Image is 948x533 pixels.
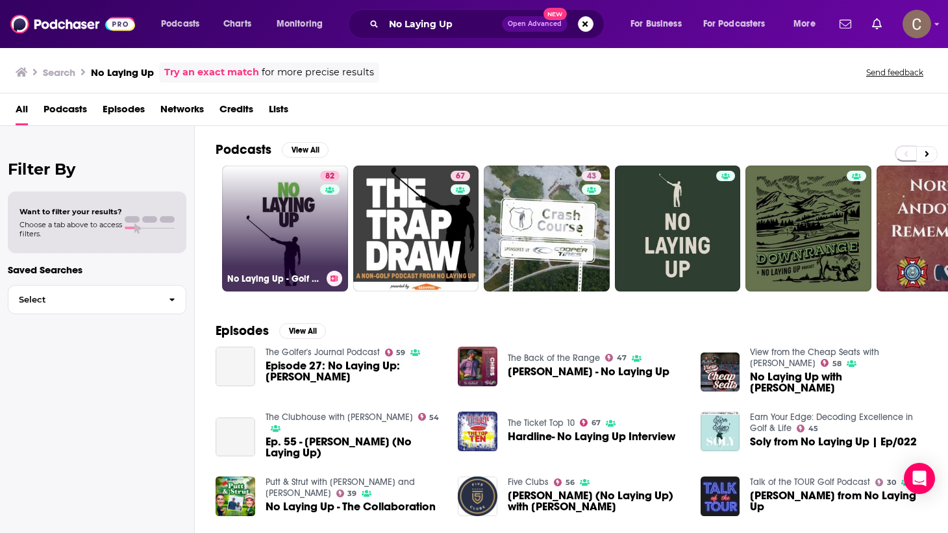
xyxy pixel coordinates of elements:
[508,417,575,428] a: The Ticket Top 10
[617,355,627,361] span: 47
[360,9,617,39] div: Search podcasts, credits, & more...
[266,412,413,423] a: The Clubhouse with Shane Bacon
[266,477,415,499] a: Putt & Strut with Anton Du Beke and Sarah Stirk
[582,171,601,181] a: 43
[508,490,685,512] span: [PERSON_NAME] (No Laying Up) with [PERSON_NAME]
[750,371,927,393] a: No Laying Up with Tron Carter
[10,12,135,36] img: Podchaser - Follow, Share and Rate Podcasts
[282,142,329,158] button: View All
[227,273,321,284] h3: No Laying Up - Golf Podcast
[266,436,443,458] a: Ep. 55 - Tron Carter (No Laying Up)
[750,347,879,369] a: View from the Cheap Seats with the Sklar Brothers
[508,353,600,364] a: The Back of the Range
[266,501,436,512] span: No Laying Up - The Collaboration
[484,166,610,291] a: 43
[797,425,818,432] a: 45
[19,220,122,238] span: Choose a tab above to access filters.
[336,490,357,497] a: 39
[8,285,186,314] button: Select
[458,412,497,451] a: Hardline- No Laying Up Interview
[347,491,356,497] span: 39
[216,323,269,339] h2: Episodes
[268,14,340,34] button: open menu
[456,170,465,183] span: 67
[8,295,158,304] span: Select
[587,170,596,183] span: 43
[554,478,575,486] a: 56
[903,10,931,38] button: Show profile menu
[701,477,740,516] img: Chris Solomon from No Laying Up
[508,431,675,442] a: Hardline- No Laying Up Interview
[508,490,685,512] a: Chris Solomon (No Laying Up) with Gary Williams
[695,14,784,34] button: open menu
[701,412,740,451] img: Soly from No Laying Up | Ep/022
[43,66,75,79] h3: Search
[266,360,443,382] span: Episode 27: No Laying Up: [PERSON_NAME]
[701,353,740,392] a: No Laying Up with Tron Carter
[91,66,154,79] h3: No Laying Up
[458,347,497,386] img: Chris Solomon - No Laying Up
[750,412,913,434] a: Earn Your Edge: Decoding Excellence in Golf & Life
[223,15,251,33] span: Charts
[219,99,253,125] a: Credits
[458,477,497,516] img: Chris Solomon (No Laying Up) with Gary Williams
[429,415,439,421] span: 54
[216,323,326,339] a: EpisodesView All
[508,366,669,377] span: [PERSON_NAME] - No Laying Up
[451,171,470,181] a: 67
[8,160,186,179] h2: Filter By
[262,65,374,80] span: for more precise results
[325,170,334,183] span: 82
[580,419,601,427] a: 67
[903,10,931,38] span: Logged in as clay.bolton
[808,426,818,432] span: 45
[266,347,380,358] a: The Golfer's Journal Podcast
[750,490,927,512] span: [PERSON_NAME] from No Laying Up
[215,14,259,34] a: Charts
[277,15,323,33] span: Monitoring
[750,477,870,488] a: Talk of the TOUR Golf Podcast
[16,99,28,125] a: All
[160,99,204,125] a: Networks
[832,361,842,367] span: 58
[793,15,816,33] span: More
[266,360,443,382] a: Episode 27: No Laying Up: Chris Solomon
[320,171,340,181] a: 82
[418,413,440,421] a: 54
[164,65,259,80] a: Try an exact match
[630,15,682,33] span: For Business
[904,463,935,494] div: Open Intercom Messenger
[703,15,766,33] span: For Podcasters
[862,67,927,78] button: Send feedback
[750,436,917,447] a: Soly from No Laying Up | Ep/022
[750,490,927,512] a: Chris Solomon from No Laying Up
[269,99,288,125] a: Lists
[384,14,502,34] input: Search podcasts, credits, & more...
[152,14,216,34] button: open menu
[592,420,601,426] span: 67
[353,166,479,291] a: 67
[566,480,575,486] span: 56
[784,14,832,34] button: open menu
[216,417,255,457] a: Ep. 55 - Tron Carter (No Laying Up)
[508,21,562,27] span: Open Advanced
[216,347,255,386] a: Episode 27: No Laying Up: Chris Solomon
[867,13,887,35] a: Show notifications dropdown
[621,14,698,34] button: open menu
[8,264,186,276] p: Saved Searches
[161,15,199,33] span: Podcasts
[44,99,87,125] a: Podcasts
[887,480,896,486] span: 30
[750,371,927,393] span: No Laying Up with [PERSON_NAME]
[508,477,549,488] a: Five Clubs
